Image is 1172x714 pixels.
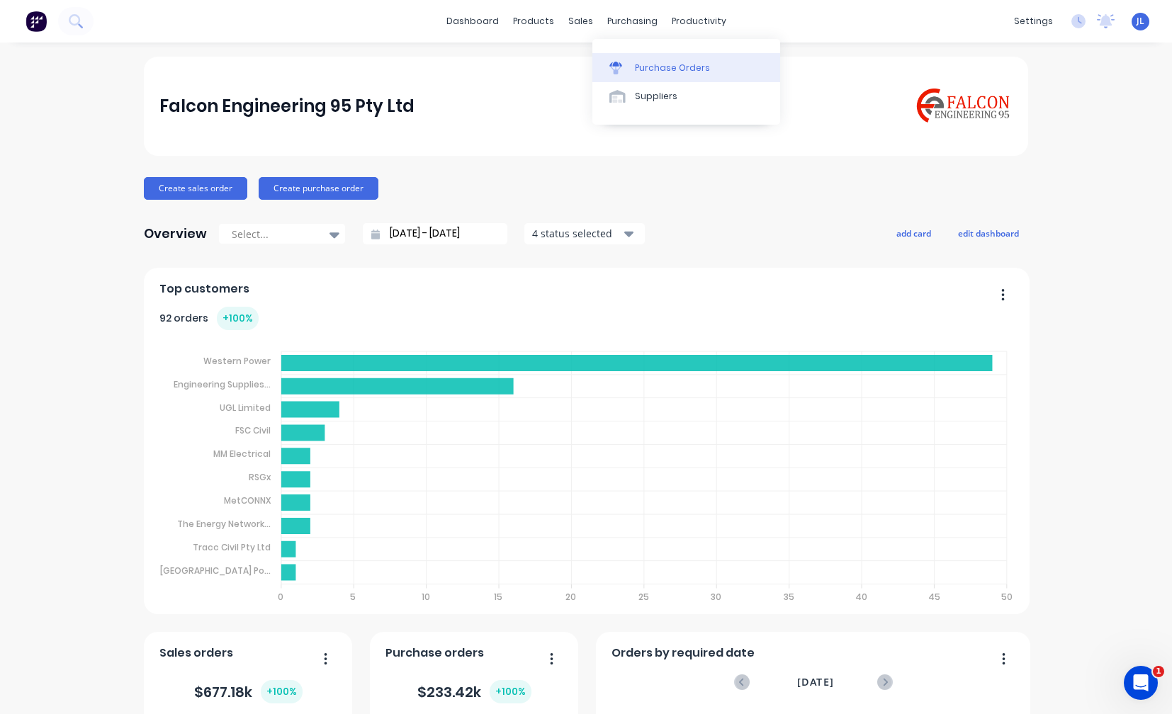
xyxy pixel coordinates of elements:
div: Suppliers [635,90,677,103]
tspan: UGL Limited [220,401,271,413]
div: productivity [665,11,733,32]
div: 4 status selected [532,226,621,241]
span: JL [1137,15,1144,28]
img: Falcon Engineering 95 Pty Ltd [913,86,1013,126]
button: 4 status selected [524,223,645,244]
tspan: Western Power [203,355,271,367]
tspan: 20 [565,591,576,603]
tspan: 25 [638,591,649,603]
tspan: 45 [928,591,940,603]
iframe: Intercom live chat [1124,666,1158,700]
tspan: 40 [856,591,868,603]
span: Purchase orders [385,645,484,662]
tspan: Engineering Supplies... [174,378,271,390]
div: 92 orders [159,307,259,330]
div: sales [561,11,600,32]
div: Falcon Engineering 95 Pty Ltd [159,92,415,120]
div: settings [1007,11,1060,32]
tspan: MM Electrical [213,448,271,460]
a: dashboard [439,11,506,32]
div: + 100 % [490,680,531,703]
div: Purchase Orders [635,62,710,74]
tspan: 35 [784,591,794,603]
button: Create sales order [144,177,247,200]
button: Create purchase order [259,177,378,200]
tspan: The Energy Network... [177,518,271,530]
img: Factory [26,11,47,32]
span: [DATE] [797,674,834,690]
tspan: FSC Civil [235,424,271,436]
button: add card [887,224,940,242]
div: $ 677.18k [194,680,303,703]
tspan: 30 [711,591,722,603]
div: purchasing [600,11,665,32]
button: edit dashboard [949,224,1028,242]
span: Sales orders [159,645,233,662]
tspan: 15 [494,591,502,603]
tspan: 50 [1002,591,1013,603]
div: Overview [144,220,207,248]
tspan: Tracc Civil Pty Ltd [193,541,271,553]
tspan: 0 [278,591,283,603]
tspan: 10 [422,591,430,603]
span: Top customers [159,280,249,297]
span: Orders by required date [612,645,755,662]
tspan: [GEOGRAPHIC_DATA] Po... [160,565,271,577]
a: Suppliers [592,82,780,110]
div: + 100 % [217,307,259,330]
tspan: 5 [350,591,356,603]
tspan: RSGx [249,471,271,483]
div: products [506,11,561,32]
div: + 100 % [261,680,303,703]
span: 1 [1153,666,1164,677]
div: $ 233.42k [417,680,531,703]
a: Purchase Orders [592,53,780,81]
tspan: MetCONNX [224,494,271,506]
